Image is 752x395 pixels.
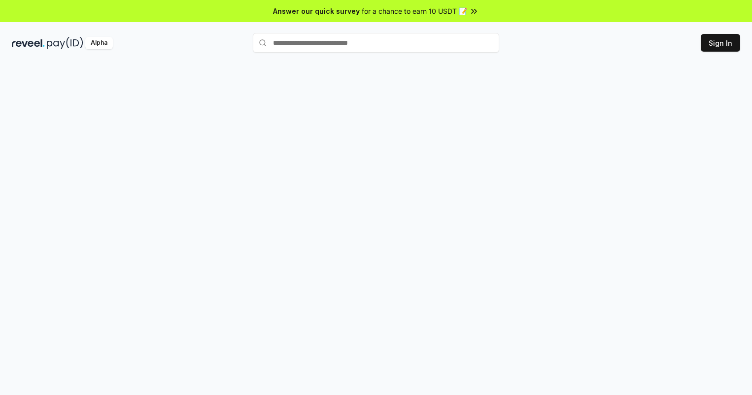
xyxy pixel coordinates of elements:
span: for a chance to earn 10 USDT 📝 [362,6,467,16]
img: reveel_dark [12,37,45,49]
div: Alpha [85,37,113,49]
img: pay_id [47,37,83,49]
span: Answer our quick survey [273,6,360,16]
button: Sign In [701,34,740,52]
